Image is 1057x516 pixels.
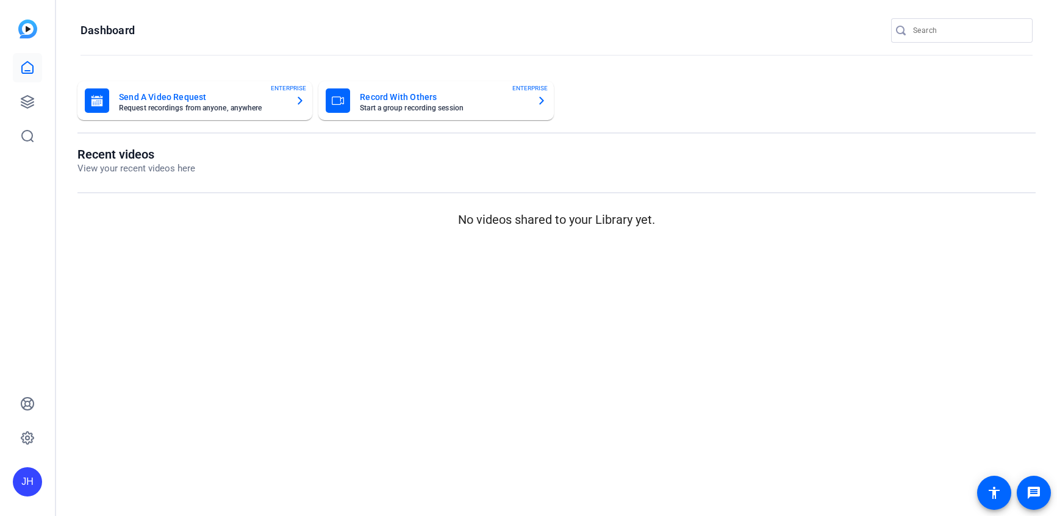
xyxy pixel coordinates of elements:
p: No videos shared to your Library yet. [77,210,1036,229]
button: Send A Video RequestRequest recordings from anyone, anywhereENTERPRISE [77,81,312,120]
span: ENTERPRISE [512,84,548,93]
img: blue-gradient.svg [18,20,37,38]
h1: Recent videos [77,147,195,162]
div: JH [13,467,42,496]
span: ENTERPRISE [271,84,306,93]
input: Search [913,23,1023,38]
mat-card-subtitle: Request recordings from anyone, anywhere [119,104,285,112]
mat-card-title: Record With Others [360,90,526,104]
button: Record With OthersStart a group recording sessionENTERPRISE [318,81,553,120]
h1: Dashboard [81,23,135,38]
mat-icon: message [1027,486,1041,500]
mat-card-title: Send A Video Request [119,90,285,104]
p: View your recent videos here [77,162,195,176]
mat-icon: accessibility [987,486,1001,500]
mat-card-subtitle: Start a group recording session [360,104,526,112]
